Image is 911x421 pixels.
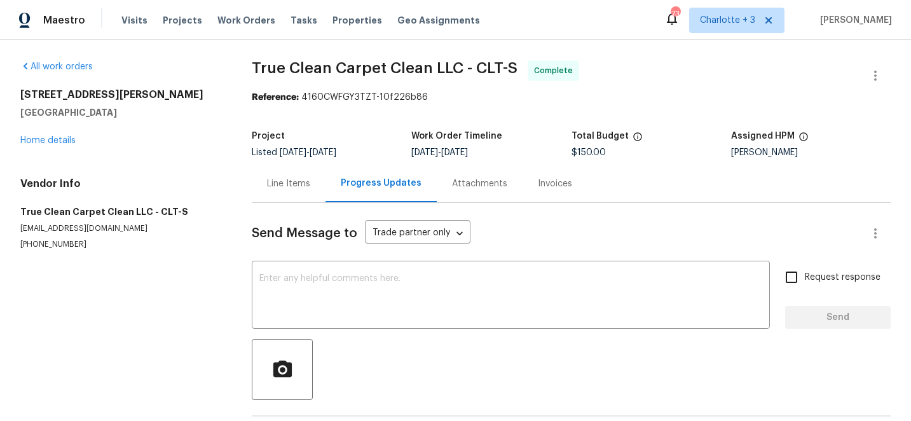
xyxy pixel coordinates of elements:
[280,148,306,157] span: [DATE]
[20,62,93,71] a: All work orders
[815,14,892,27] span: [PERSON_NAME]
[534,64,578,77] span: Complete
[411,132,502,141] h5: Work Order Timeline
[538,177,572,190] div: Invoices
[700,14,755,27] span: Charlotte + 3
[20,136,76,145] a: Home details
[252,60,517,76] span: True Clean Carpet Clean LLC - CLT-S
[805,271,880,284] span: Request response
[252,132,285,141] h5: Project
[397,14,480,27] span: Geo Assignments
[20,106,221,119] h5: [GEOGRAPHIC_DATA]
[411,148,468,157] span: -
[280,148,336,157] span: -
[731,148,891,157] div: [PERSON_NAME]
[20,88,221,101] h2: [STREET_ADDRESS][PERSON_NAME]
[411,148,438,157] span: [DATE]
[332,14,382,27] span: Properties
[731,132,795,141] h5: Assigned HPM
[452,177,507,190] div: Attachments
[341,177,421,190] div: Progress Updates
[163,14,202,27] span: Projects
[310,148,336,157] span: [DATE]
[267,177,310,190] div: Line Items
[572,148,606,157] span: $150.00
[20,239,221,250] p: [PHONE_NUMBER]
[121,14,147,27] span: Visits
[20,177,221,190] h4: Vendor Info
[252,93,299,102] b: Reference:
[365,223,470,244] div: Trade partner only
[252,227,357,240] span: Send Message to
[798,132,809,148] span: The hpm assigned to this work order.
[217,14,275,27] span: Work Orders
[43,14,85,27] span: Maestro
[20,205,221,218] h5: True Clean Carpet Clean LLC - CLT-S
[671,8,680,20] div: 73
[252,91,891,104] div: 4160CWFGY3TZT-10f226b86
[291,16,317,25] span: Tasks
[572,132,629,141] h5: Total Budget
[633,132,643,148] span: The total cost of line items that have been proposed by Opendoor. This sum includes line items th...
[252,148,336,157] span: Listed
[441,148,468,157] span: [DATE]
[20,223,221,234] p: [EMAIL_ADDRESS][DOMAIN_NAME]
